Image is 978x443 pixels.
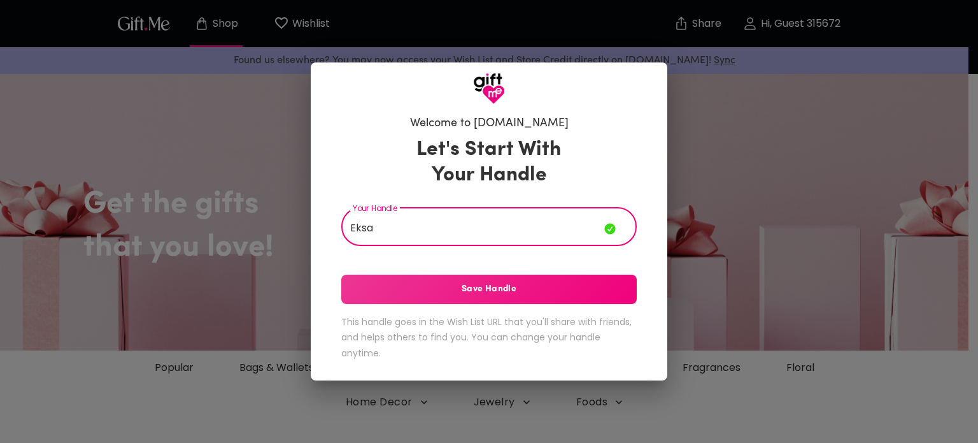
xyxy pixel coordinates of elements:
img: GiftMe Logo [473,73,505,105]
h6: Welcome to [DOMAIN_NAME] [410,116,569,131]
span: Save Handle [341,282,637,296]
button: Save Handle [341,275,637,304]
h3: Let's Start With Your Handle [400,137,578,188]
input: Your Handle [341,210,604,246]
h6: This handle goes in the Wish List URL that you'll share with friends, and helps others to find yo... [341,314,637,361]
